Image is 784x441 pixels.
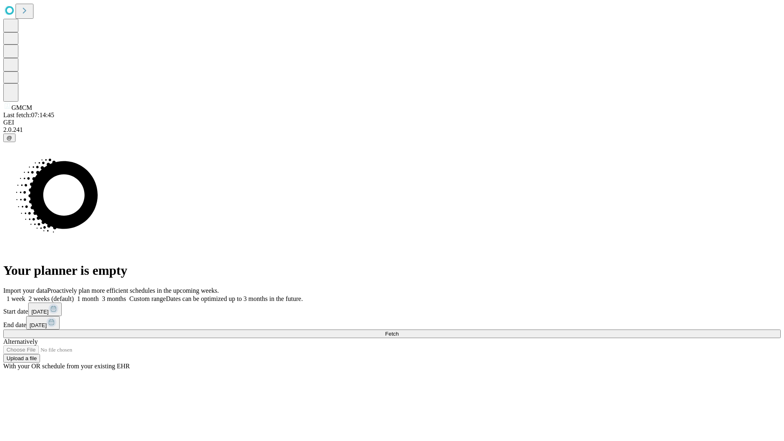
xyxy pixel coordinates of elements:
[3,263,781,278] h1: Your planner is empty
[3,330,781,338] button: Fetch
[77,295,99,302] span: 1 month
[3,119,781,126] div: GEI
[3,287,47,294] span: Import your data
[129,295,166,302] span: Custom range
[11,104,32,111] span: GMCM
[3,354,40,363] button: Upload a file
[28,303,62,316] button: [DATE]
[47,287,219,294] span: Proactively plan more efficient schedules in the upcoming weeks.
[3,338,38,345] span: Alternatively
[3,316,781,330] div: End date
[3,363,130,370] span: With your OR schedule from your existing EHR
[7,135,12,141] span: @
[3,111,54,118] span: Last fetch: 07:14:45
[29,322,47,328] span: [DATE]
[3,126,781,134] div: 2.0.241
[7,295,25,302] span: 1 week
[166,295,303,302] span: Dates can be optimized up to 3 months in the future.
[31,309,49,315] span: [DATE]
[26,316,60,330] button: [DATE]
[3,303,781,316] div: Start date
[29,295,74,302] span: 2 weeks (default)
[3,134,16,142] button: @
[102,295,126,302] span: 3 months
[385,331,399,337] span: Fetch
